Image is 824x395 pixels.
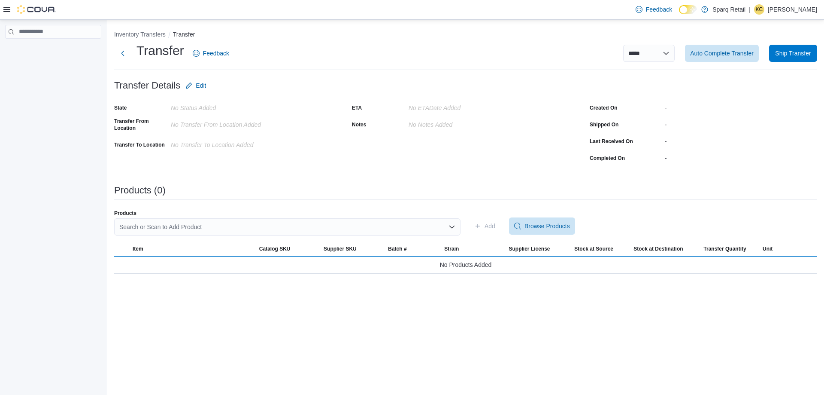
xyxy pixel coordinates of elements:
button: Transfer Quantity [691,242,759,256]
label: Shipped On [590,121,618,128]
h1: Transfer [136,42,184,59]
span: Stock at Source [574,245,613,252]
label: Products [114,210,136,217]
input: Dark Mode [679,5,697,14]
button: Next [114,45,131,62]
div: - [665,101,817,111]
button: Item [129,242,256,256]
span: Feedback [203,49,229,58]
span: Stock at Destination [633,245,683,252]
span: Strain [444,245,459,252]
img: Cova [17,5,56,14]
button: Browse Products [509,217,575,235]
button: Ship Transfer [769,45,817,62]
div: Kailey Clements [754,4,764,15]
a: Feedback [632,1,676,18]
p: | [749,4,751,15]
button: Stock at Destination [626,242,691,256]
span: Edit [196,81,206,90]
button: Inventory Transfers [114,31,166,38]
button: Catalog SKU [256,242,320,256]
nav: Complex example [5,40,101,61]
div: - [665,118,817,128]
button: Supplier SKU [320,242,385,256]
span: Add [485,222,495,230]
button: Strain [441,242,505,256]
label: Last Received On [590,138,633,145]
span: Unit [763,245,772,252]
h3: Products (0) [114,185,166,196]
label: Transfer To Location [114,141,165,148]
p: [PERSON_NAME] [768,4,817,15]
label: Completed On [590,155,625,162]
label: Created On [590,104,618,111]
label: Notes [352,121,366,128]
button: Auto Complete Transfer [685,45,759,62]
nav: An example of EuiBreadcrumbs [114,30,817,40]
span: KC [756,4,763,15]
h3: Transfer Details [114,80,180,91]
span: Dark Mode [679,14,679,15]
span: Auto Complete Transfer [690,49,754,58]
span: Supplier SKU [324,245,357,252]
div: No ETADate added [409,101,524,111]
button: Unit [759,242,791,256]
span: No Products Added [440,260,492,270]
label: ETA [352,104,362,111]
label: State [114,104,127,111]
button: Transfer [173,31,195,38]
a: Feedback [189,45,233,62]
span: Item [133,245,143,252]
label: Transfer From Location [114,118,167,132]
div: No Transfer To Location Added [171,138,286,148]
span: Batch # [388,245,406,252]
div: No Transfer From Location Added [171,118,286,128]
span: Ship Transfer [775,49,811,58]
button: Add [471,217,499,235]
p: Sparq Retail [712,4,745,15]
span: Transfer Quantity [703,245,746,252]
span: Supplier License [509,245,550,252]
div: - [665,151,817,162]
div: No Notes added [409,118,524,128]
button: Open list of options [448,224,455,230]
span: Catalog SKU [259,245,291,252]
button: Edit [182,77,209,94]
div: No Status added [171,101,286,111]
button: Stock at Source [562,242,626,256]
span: Browse Products [524,222,570,230]
div: - [665,135,817,145]
span: Feedback [646,5,672,14]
